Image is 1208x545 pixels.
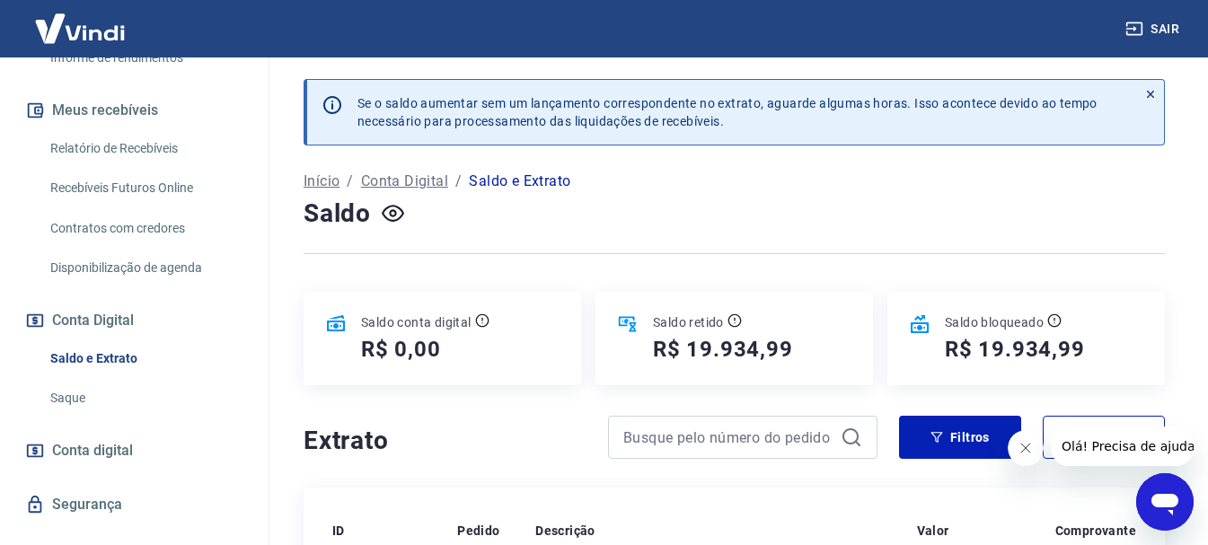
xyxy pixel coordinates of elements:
[43,40,247,76] a: Informe de rendimentos
[1122,13,1186,46] button: Sair
[52,438,133,463] span: Conta digital
[304,171,339,192] a: Início
[304,423,586,459] h4: Extrato
[1055,522,1136,540] p: Comprovante
[945,335,1085,364] h5: R$ 19.934,99
[623,424,833,451] input: Busque pelo número do pedido
[469,171,570,192] p: Saldo e Extrato
[455,171,462,192] p: /
[11,13,151,27] span: Olá! Precisa de ajuda?
[43,380,247,417] a: Saque
[22,485,247,524] a: Segurança
[917,522,949,540] p: Valor
[945,313,1044,331] p: Saldo bloqueado
[304,196,371,232] h4: Saldo
[1051,426,1194,466] iframe: Mensagem da empresa
[332,522,345,540] p: ID
[347,171,353,192] p: /
[361,313,472,331] p: Saldo conta digital
[357,94,1098,130] p: Se o saldo aumentar sem um lançamento correspondente no extrato, aguarde algumas horas. Isso acon...
[22,1,138,56] img: Vindi
[653,313,724,331] p: Saldo retido
[899,416,1021,459] button: Filtros
[1043,416,1165,459] button: Exportar
[22,91,247,130] button: Meus recebíveis
[43,210,247,247] a: Contratos com credores
[22,431,247,470] a: Conta digital
[361,171,448,192] a: Conta Digital
[457,522,499,540] p: Pedido
[1136,473,1194,531] iframe: Botão para abrir a janela de mensagens
[43,340,247,377] a: Saldo e Extrato
[43,250,247,286] a: Disponibilização de agenda
[535,522,595,540] p: Descrição
[1008,430,1044,466] iframe: Fechar mensagem
[653,335,793,364] h5: R$ 19.934,99
[43,170,247,207] a: Recebíveis Futuros Online
[22,301,247,340] button: Conta Digital
[361,335,441,364] h5: R$ 0,00
[43,130,247,167] a: Relatório de Recebíveis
